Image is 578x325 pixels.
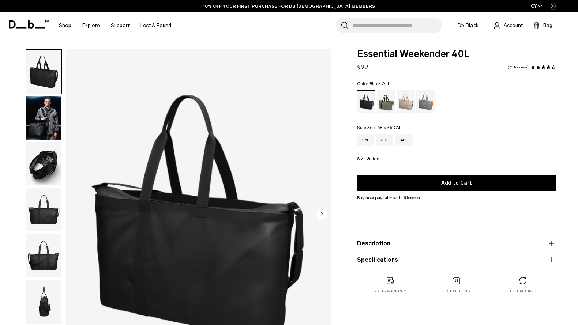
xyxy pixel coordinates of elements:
[357,90,375,113] a: Black Out
[443,288,470,294] p: Free shipping
[26,49,62,94] button: Essential Weekender 40L Black Out
[494,21,523,30] a: Account
[26,279,62,324] button: Essential Weekender 40L Black Out
[510,289,536,294] p: Free returns
[357,194,419,201] span: Buy now pay later with
[404,196,419,199] img: {"height" => 20, "alt" => "Klarna"}
[53,12,177,38] nav: Main Navigation
[367,125,401,130] span: 36 x 68 x 36 CM
[369,81,389,86] span: Black Out
[453,18,483,33] a: Db Black
[82,12,100,38] a: Explore
[26,188,61,231] img: Essential Weekender 40L Black Out
[26,234,61,277] img: Essential Weekender 40L Black Out
[59,12,71,38] a: Shop
[111,12,130,38] a: Support
[26,233,62,278] button: Essential Weekender 40L Black Out
[377,90,395,113] a: Forest Green
[203,3,375,10] a: 10% OFF YOUR FIRST PURCHASE FOR DB [DEMOGRAPHIC_DATA] MEMBERS
[397,90,415,113] a: Fogbow Beige
[534,21,552,30] button: Bag
[357,125,400,130] legend: Size:
[26,280,61,324] img: Essential Weekender 40L Black Out
[376,134,393,146] a: 20L
[504,22,523,29] span: Account
[140,12,171,38] a: Lost & Found
[416,90,435,113] a: Sand Grey
[508,65,529,69] a: 45 reviews
[357,239,556,248] button: Description
[357,49,556,59] span: Essential Weekender 40L
[26,95,62,140] button: Essential Weekender 40L Black Out
[357,82,389,86] legend: Color:
[357,63,368,70] span: €99
[395,134,413,146] a: 40L
[357,134,374,146] a: 16L
[543,22,552,29] span: Bag
[357,156,379,162] button: Size Guide
[26,187,62,232] button: Essential Weekender 40L Black Out
[375,289,406,294] p: 2 year warranty
[26,96,61,140] img: Essential Weekender 40L Black Out
[316,208,327,221] button: Next slide
[26,141,62,186] button: Essential Weekender 40L Black Out
[357,175,556,191] button: Add to Cart
[26,50,61,94] img: Essential Weekender 40L Black Out
[357,256,556,264] button: Specifications
[26,142,61,186] img: Essential Weekender 40L Black Out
